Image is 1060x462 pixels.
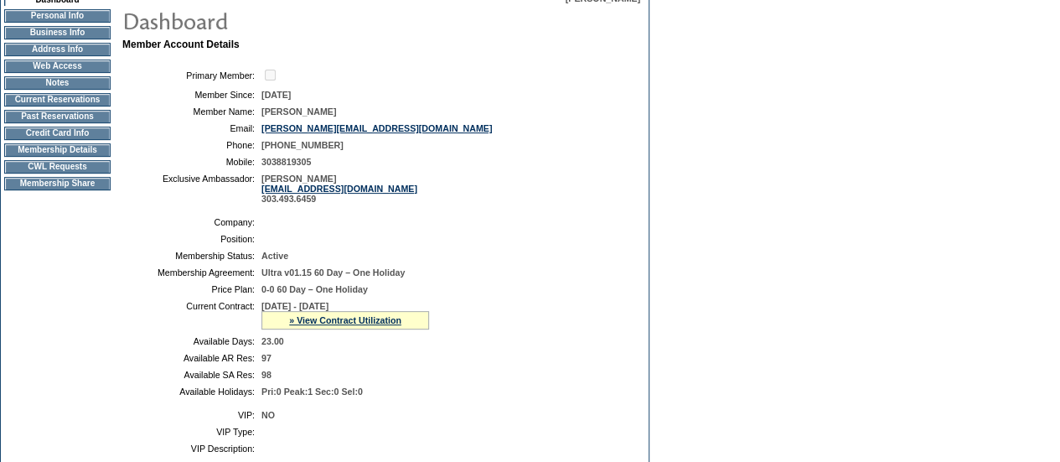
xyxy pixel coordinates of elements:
td: Member Since: [129,90,255,100]
span: 0-0 60 Day – One Holiday [261,284,368,294]
span: [DATE] [261,90,291,100]
td: Email: [129,123,255,133]
td: Personal Info [4,9,111,23]
td: Available SA Res: [129,370,255,380]
td: Current Reservations [4,93,111,106]
span: Pri:0 Peak:1 Sec:0 Sel:0 [261,387,363,397]
span: [PHONE_NUMBER] [261,140,344,150]
span: Active [261,251,288,261]
a: [PERSON_NAME][EMAIL_ADDRESS][DOMAIN_NAME] [261,123,492,133]
td: Membership Details [4,143,111,157]
td: Available Days: [129,336,255,346]
td: Available Holidays: [129,387,255,397]
b: Member Account Details [122,39,240,50]
td: Position: [129,234,255,244]
td: Membership Agreement: [129,267,255,278]
span: 97 [261,353,271,363]
td: Price Plan: [129,284,255,294]
td: Company: [129,217,255,227]
td: Notes [4,76,111,90]
td: VIP Description: [129,444,255,454]
a: [EMAIL_ADDRESS][DOMAIN_NAME] [261,184,417,194]
td: CWL Requests [4,160,111,174]
td: Membership Share [4,177,111,190]
td: Current Contract: [129,301,255,330]
td: Available AR Res: [129,353,255,363]
span: [PERSON_NAME] 303.493.6459 [261,174,417,204]
span: [PERSON_NAME] [261,106,336,117]
td: Past Reservations [4,110,111,123]
td: Web Access [4,60,111,73]
td: Mobile: [129,157,255,167]
span: 3038819305 [261,157,311,167]
span: 23.00 [261,336,284,346]
a: » View Contract Utilization [289,315,401,325]
td: Exclusive Ambassador: [129,174,255,204]
td: Primary Member: [129,67,255,83]
span: Ultra v01.15 60 Day – One Holiday [261,267,405,278]
td: Address Info [4,43,111,56]
td: Credit Card Info [4,127,111,140]
img: pgTtlDashboard.gif [122,3,457,37]
span: [DATE] - [DATE] [261,301,328,311]
td: VIP: [129,410,255,420]
span: 98 [261,370,271,380]
td: Phone: [129,140,255,150]
td: Business Info [4,26,111,39]
td: Member Name: [129,106,255,117]
span: NO [261,410,275,420]
td: Membership Status: [129,251,255,261]
td: VIP Type: [129,427,255,437]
